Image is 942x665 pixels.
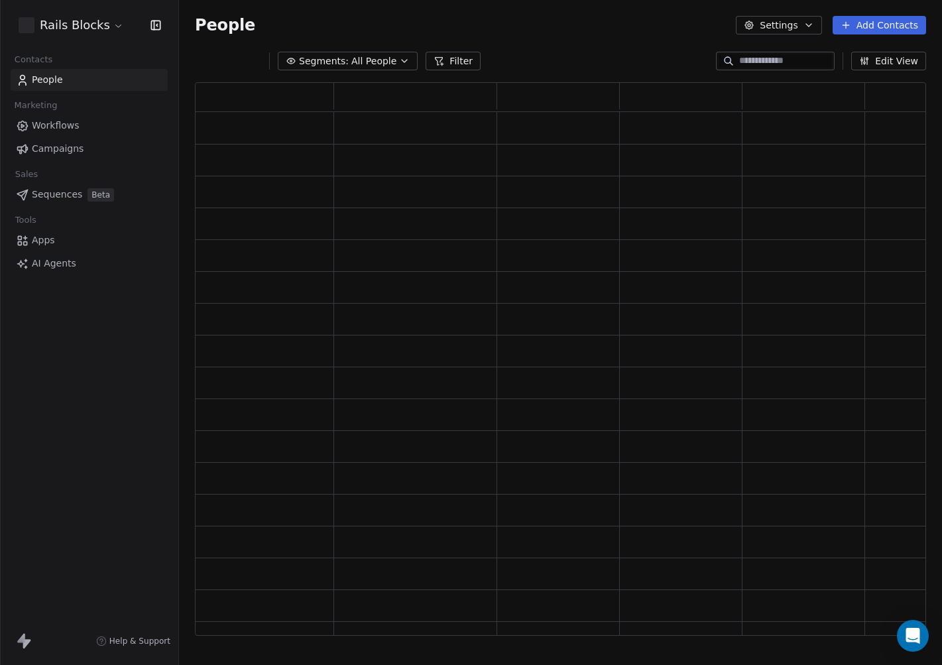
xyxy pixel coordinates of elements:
button: Add Contacts [833,16,926,34]
span: Workflows [32,119,80,133]
span: People [195,15,255,35]
span: All People [351,54,396,68]
div: Open Intercom Messenger [897,620,929,652]
span: Beta [88,188,114,202]
span: Campaigns [32,142,84,156]
button: Filter [426,52,481,70]
a: People [11,69,168,91]
span: Segments: [299,54,349,68]
span: Tools [9,210,42,230]
a: Help & Support [96,636,170,646]
span: Apps [32,233,55,247]
button: Settings [736,16,821,34]
span: Marketing [9,95,63,115]
span: People [32,73,63,87]
button: Rails Blocks [16,14,127,36]
span: Contacts [9,50,58,70]
span: Sequences [32,188,82,202]
button: Edit View [851,52,926,70]
a: SequencesBeta [11,184,168,206]
span: Help & Support [109,636,170,646]
a: Workflows [11,115,168,137]
span: AI Agents [32,257,76,271]
a: Apps [11,229,168,251]
a: AI Agents [11,253,168,274]
span: Rails Blocks [40,17,110,34]
a: Campaigns [11,138,168,160]
span: Sales [9,164,44,184]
